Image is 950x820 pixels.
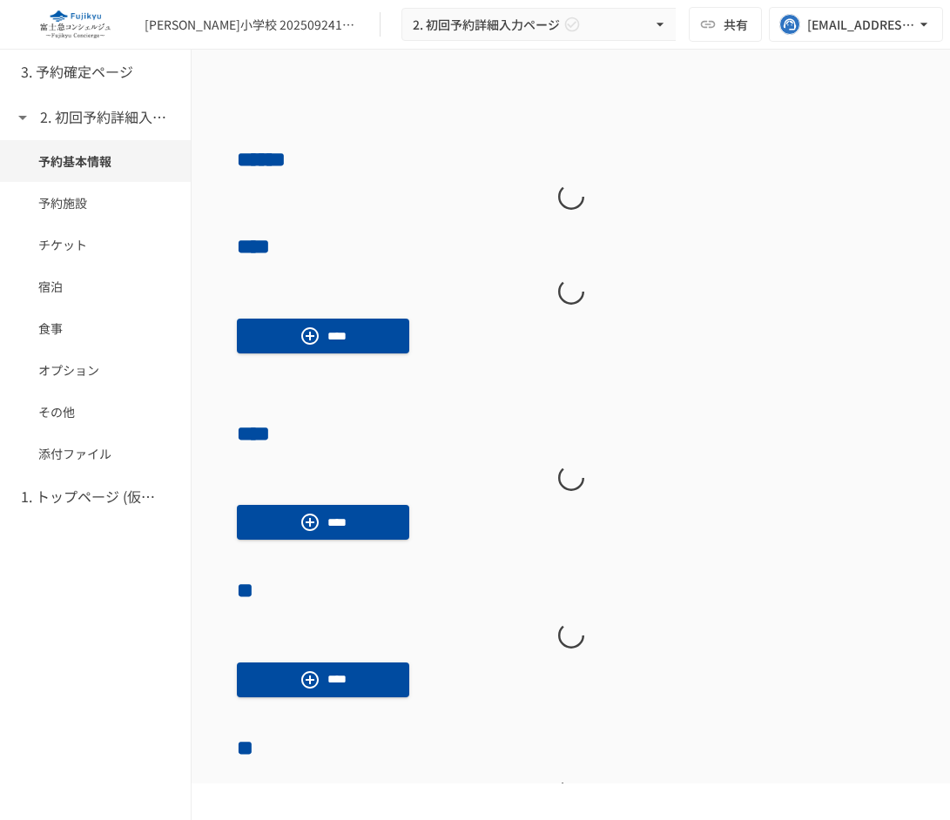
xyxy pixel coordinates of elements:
[689,7,762,42] button: 共有
[21,61,133,84] h6: 3. 予約確定ページ
[38,319,152,338] span: 食事
[38,444,152,463] span: 添付ファイル
[401,8,680,42] button: 2. 初回予約詳細入力ページ
[38,402,152,421] span: その他
[21,486,160,508] h6: 1. トップページ (仮予約一覧)
[769,7,943,42] button: [EMAIL_ADDRESS][DOMAIN_NAME]
[38,277,152,296] span: 宿泊
[807,14,915,36] div: [EMAIL_ADDRESS][DOMAIN_NAME]
[40,106,179,129] h6: 2. 初回予約詳細入力ページ
[38,151,152,171] span: 予約基本情報
[145,16,360,34] div: [PERSON_NAME]小学校 202509241015
[38,193,152,212] span: 予約施設
[38,360,152,380] span: オプション
[724,15,748,34] span: 共有
[38,235,152,254] span: チケット
[21,10,131,38] img: eQeGXtYPV2fEKIA3pizDiVdzO5gJTl2ahLbsPaD2E4R
[413,14,560,36] span: 2. 初回予約詳細入力ページ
